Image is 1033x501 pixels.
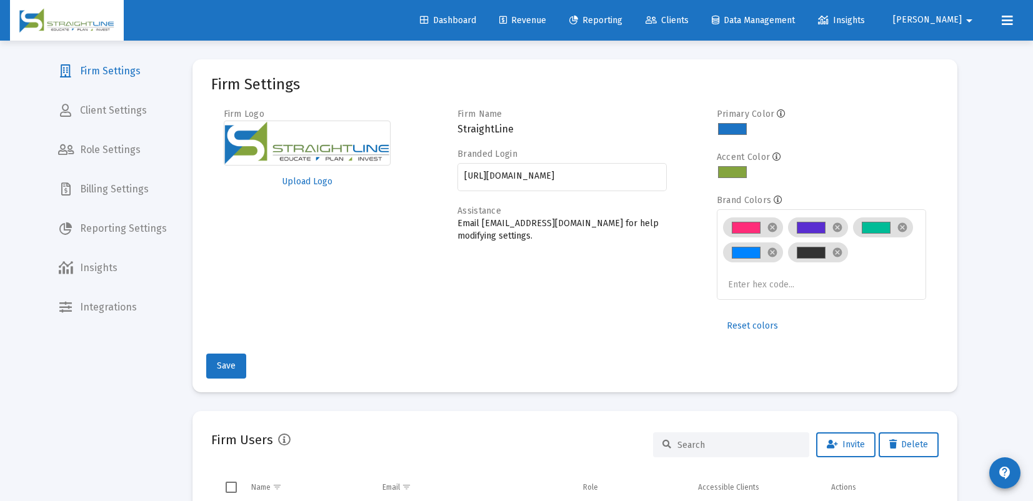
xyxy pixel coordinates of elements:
a: Dashboard [410,8,486,33]
span: Show filter options for column 'Email' [402,482,411,492]
button: Save [206,354,246,379]
span: [PERSON_NAME] [893,15,962,26]
a: Role Settings [48,135,177,165]
mat-icon: cancel [897,222,908,233]
span: Insights [818,15,865,26]
label: Brand Colors [717,195,771,206]
a: Insights [808,8,875,33]
mat-chip-list: Brand colors [723,215,919,292]
mat-icon: cancel [832,247,843,258]
div: Select all [226,482,237,493]
a: Data Management [702,8,805,33]
label: Assistance [457,206,501,216]
div: Accessible Clients [698,482,759,492]
div: Actions [831,482,856,492]
label: Branded Login [457,149,517,159]
span: Upload Logo [282,176,332,187]
button: Upload Logo [224,169,391,194]
div: Name [251,482,271,492]
mat-icon: contact_support [997,465,1012,480]
label: Primary Color [717,109,775,119]
mat-icon: cancel [767,222,778,233]
span: Save [217,360,236,371]
label: Firm Name [457,109,502,119]
a: Clients [636,8,699,33]
span: Dashboard [420,15,476,26]
button: Reset colors [717,314,788,339]
span: Invite [827,439,865,450]
button: Invite [816,432,876,457]
span: Account returns are calculated by your custodian (or Bridge FT, a third-party vendor that provide... [5,128,430,137]
a: Reporting [559,8,632,33]
div: Role [583,482,598,492]
h3: StraightLine [457,121,667,138]
a: Reporting Settings [48,214,177,244]
a: Integrations [48,292,177,322]
span: Clients [646,15,689,26]
p: Email [EMAIL_ADDRESS][DOMAIN_NAME] for help modifying settings. [457,217,667,242]
label: Accent Color [717,152,770,162]
span: Reset colors [727,320,778,331]
mat-card-title: Firm Settings [211,78,300,91]
span: Delete [889,439,928,450]
span: Different types of investments involve varying degrees of risk, and there can be no assurance tha... [5,79,712,99]
a: Client Settings [48,96,177,126]
a: Revenue [489,8,556,33]
span: Reporting [569,15,622,26]
a: Billing Settings [48,174,177,204]
span: Revenue [499,15,546,26]
span: Data Management [712,15,795,26]
button: Delete [879,432,939,457]
label: Firm Logo [224,109,265,119]
input: Search [677,440,800,450]
input: Enter hex code... [728,280,822,290]
span: Show filter options for column 'Name' [272,482,282,492]
img: Firm logo [224,121,391,166]
button: [PERSON_NAME] [878,7,992,32]
h2: Firm Users [211,430,273,450]
mat-icon: cancel [767,247,778,258]
mat-icon: cancel [832,222,843,233]
span: StraightLine is an investment adviser registered with the U.S. Securities Exchange Commission ("S... [5,9,713,40]
div: Email [382,482,400,492]
a: Insights [48,253,177,283]
mat-icon: arrow_drop_down [962,8,977,33]
a: Firm Settings [48,56,177,86]
img: Dashboard [19,8,114,33]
